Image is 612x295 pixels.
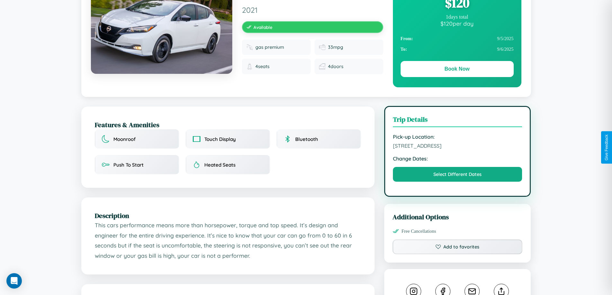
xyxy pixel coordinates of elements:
span: 2021 [242,5,383,15]
span: Touch Display [204,136,236,142]
span: Available [253,24,272,30]
span: Free Cancellations [402,229,436,234]
span: Bluetooth [295,136,318,142]
img: Fuel type [246,44,253,50]
strong: Change Dates: [393,155,522,162]
img: Fuel efficiency [319,44,325,50]
div: Open Intercom Messenger [6,273,22,289]
h3: Trip Details [393,115,522,127]
div: Give Feedback [604,134,609,161]
img: Doors [319,63,325,70]
span: [STREET_ADDRESS] [393,143,522,149]
span: 4 doors [328,64,343,69]
span: 4 seats [255,64,270,69]
span: Push To Start [113,162,144,168]
img: Seats [246,63,253,70]
div: $ 120 per day [401,20,514,27]
span: gas premium [255,44,284,50]
div: 9 / 5 / 2025 [401,33,514,44]
div: 9 / 6 / 2025 [401,44,514,55]
h2: Features & Amenities [95,120,361,129]
div: 1 days total [401,14,514,20]
button: Book Now [401,61,514,77]
button: Add to favorites [393,239,523,254]
span: 33 mpg [328,44,343,50]
h3: Additional Options [393,212,523,221]
span: Heated Seats [204,162,235,168]
span: Moonroof [113,136,136,142]
button: Select Different Dates [393,167,522,182]
strong: From: [401,36,413,41]
strong: Pick-up Location: [393,134,522,140]
p: This cars performance means more than horsepower, torque and top speed. It’s design and engineer ... [95,220,361,261]
h2: Description [95,211,361,220]
strong: To: [401,47,407,52]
